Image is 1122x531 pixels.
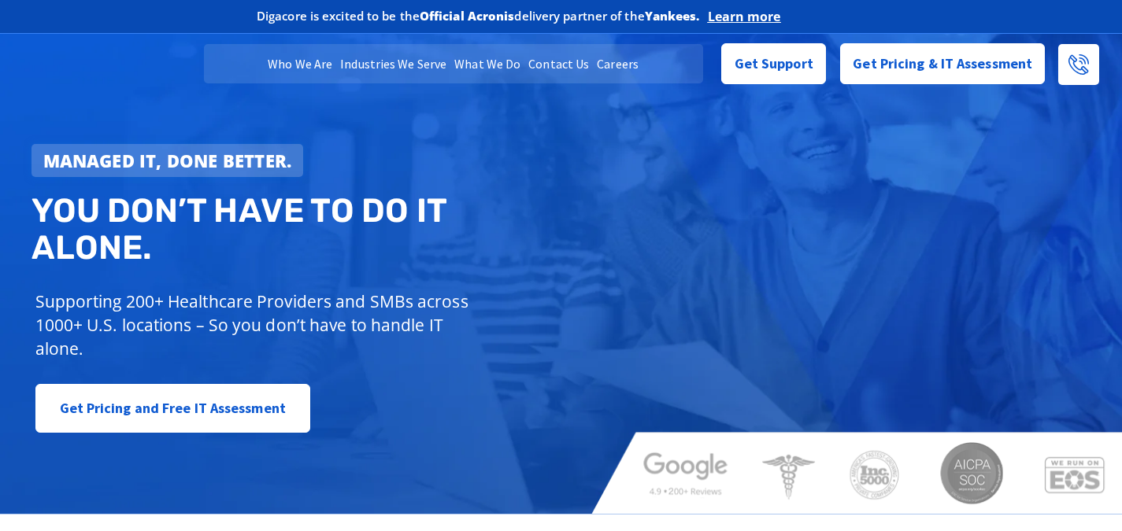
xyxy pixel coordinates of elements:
span: Get Pricing & IT Assessment [853,48,1032,79]
a: Get Pricing & IT Assessment [840,43,1045,84]
a: Managed IT, done better. [31,144,304,177]
img: DigaCore Technology Consulting [24,42,128,87]
h2: You don’t have to do IT alone. [31,193,573,265]
a: Get Pricing and Free IT Assessment [35,384,310,433]
a: Careers [593,44,642,83]
a: Who We Are [264,44,336,83]
a: Get Support [721,43,826,84]
strong: Managed IT, done better. [43,149,292,172]
nav: Menu [204,44,703,83]
a: Industries We Serve [336,44,450,83]
b: Yankees. [645,8,700,24]
b: Official Acronis [420,8,515,24]
span: Get Support [735,48,813,79]
a: Learn more [708,9,781,24]
h2: Digacore is excited to be the delivery partner of the [257,10,700,22]
a: What We Do [450,44,524,83]
img: Acronis [796,8,857,26]
span: Get Pricing and Free IT Assessment [60,393,286,424]
a: Contact Us [524,44,593,83]
p: Supporting 200+ Healthcare Providers and SMBs across 1000+ U.S. locations – So you don’t have to ... [35,289,476,360]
